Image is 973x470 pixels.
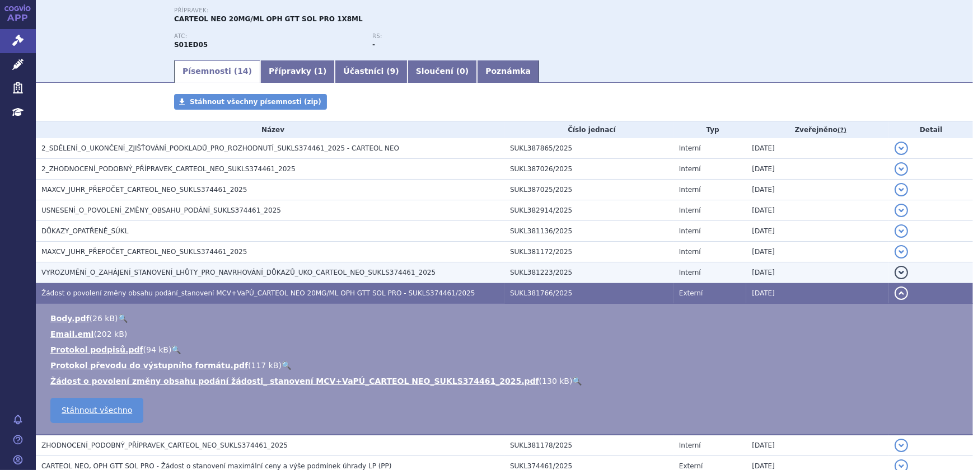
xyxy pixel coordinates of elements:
[174,33,361,40] p: ATC:
[746,121,889,138] th: Zveřejněno
[372,33,559,40] p: RS:
[477,60,539,83] a: Poznámka
[460,67,465,76] span: 0
[504,283,673,304] td: SUKL381766/2025
[41,289,475,297] span: Žádost o povolení změny obsahu podání_stanovení MCV+VaPÚ_CARTEOL NEO 20MG/ML OPH GTT SOL PRO - SU...
[504,242,673,262] td: SUKL381172/2025
[679,289,703,297] span: Externí
[372,41,375,49] strong: -
[251,361,279,370] span: 117 kB
[746,200,889,221] td: [DATE]
[746,283,889,304] td: [DATE]
[50,314,90,323] a: Body.pdf
[746,242,889,262] td: [DATE]
[679,248,701,256] span: Interní
[504,138,673,159] td: SUKL387865/2025
[171,345,181,354] a: 🔍
[504,200,673,221] td: SUKL382914/2025
[50,361,248,370] a: Protokol převodu do výstupního formátu.pdf
[895,142,908,155] button: detail
[174,60,260,83] a: Písemnosti (14)
[504,121,673,138] th: Číslo jednací
[50,345,143,354] a: Protokol podpisů.pdf
[838,126,846,134] abbr: (?)
[41,248,247,256] span: MAXCV_JUHR_PŘEPOČET_CARTEOL_NEO_SUKLS374461_2025
[41,462,392,470] span: CARTEOL NEO, OPH GTT SOL PRO - Žádost o stanovení maximální ceny a výše podmínek úhrady LP (PP)
[673,121,746,138] th: Typ
[41,186,247,194] span: MAXCV_JUHR_PŘEPOČET_CARTEOL_NEO_SUKLS374461_2025
[679,227,701,235] span: Interní
[679,186,701,194] span: Interní
[174,94,327,110] a: Stáhnout všechny písemnosti (zip)
[504,262,673,283] td: SUKL381223/2025
[174,41,208,49] strong: KARTEOLOL
[746,435,889,456] td: [DATE]
[895,266,908,279] button: detail
[36,121,504,138] th: Název
[746,159,889,180] td: [DATE]
[895,286,908,300] button: detail
[174,15,363,23] span: CARTEOL NEO 20MG/ML OPH GTT SOL PRO 1X8ML
[746,138,889,159] td: [DATE]
[679,206,701,214] span: Interní
[889,121,973,138] th: Detail
[504,180,673,200] td: SUKL387025/2025
[50,398,143,423] a: Stáhnout všechno
[260,60,335,83] a: Přípravky (1)
[41,269,436,276] span: VYROZUMĚNÍ_O_ZAHÁJENÍ_STANOVENÍ_LHŮTY_PRO_NAVRHOVÁNÍ_DŮKAZŮ_UKO_CARTEOL_NEO_SUKLS374461_2025
[41,144,399,152] span: 2_SDĚLENÍ_O_UKONČENÍ_ZJIŠŤOVÁNÍ_PODKLADŮ_PRO_ROZHODNUTÍ_SUKLS374461_2025 - CARTEOL NEO
[317,67,323,76] span: 1
[118,314,128,323] a: 🔍
[895,245,908,258] button: detail
[895,224,908,238] button: detail
[50,375,962,387] li: ( )
[679,144,701,152] span: Interní
[41,206,281,214] span: USNESENÍ_O_POVOLENÍ_ZMĚNY_OBSAHU_PODÁNÍ_SUKLS374461_2025
[41,227,128,235] span: DŮKAZY_OPATŘENÉ_SÚKL
[746,180,889,200] td: [DATE]
[504,159,673,180] td: SUKL387026/2025
[390,67,396,76] span: 9
[237,67,248,76] span: 14
[504,435,673,456] td: SUKL381178/2025
[679,165,701,173] span: Interní
[408,60,477,83] a: Sloučení (0)
[679,462,703,470] span: Externí
[542,377,569,386] span: 130 kB
[190,98,321,106] span: Stáhnout všechny písemnosti (zip)
[50,344,962,355] li: ( )
[50,330,93,339] a: Email.eml
[679,441,701,449] span: Interní
[746,262,889,283] td: [DATE]
[573,377,582,386] a: 🔍
[146,345,169,354] span: 94 kB
[50,328,962,340] li: ( )
[679,269,701,276] span: Interní
[41,441,288,449] span: ZHODNOCENÍ_PODOBNÝ_PŘÍPRAVEK_CARTEOL_NEO_SUKLS374461_2025
[50,360,962,371] li: ( )
[895,439,908,452] button: detail
[746,221,889,242] td: [DATE]
[97,330,124,339] span: 202 kB
[282,361,291,370] a: 🔍
[895,162,908,176] button: detail
[895,183,908,196] button: detail
[335,60,407,83] a: Účastníci (9)
[50,313,962,324] li: ( )
[92,314,115,323] span: 26 kB
[50,377,539,386] a: Žádost o povolení změny obsahu podání žádosti_ stanovení MCV+VaPÚ_CARTEOL NEO_SUKLS374461_2025.pdf
[895,204,908,217] button: detail
[41,165,296,173] span: 2_ZHODNOCENÍ_PODOBNÝ_PŘÍPRAVEK_CARTEOL_NEO_SUKLS374461_2025
[504,221,673,242] td: SUKL381136/2025
[174,7,570,14] p: Přípravek:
